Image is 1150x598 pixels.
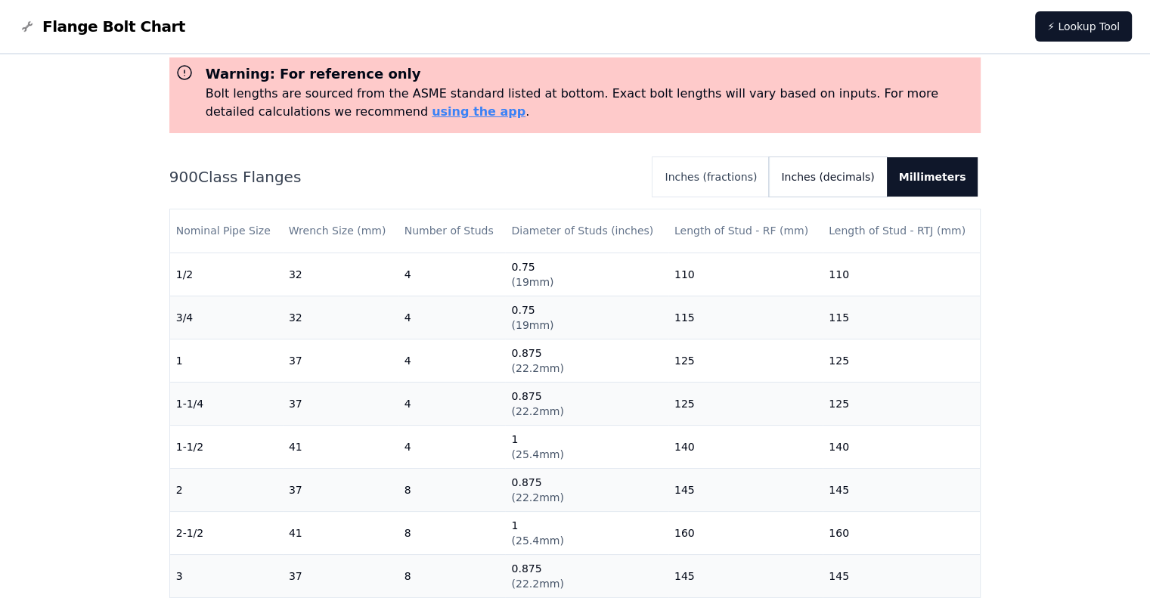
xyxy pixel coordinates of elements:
[283,339,398,382] td: 37
[668,425,823,468] td: 140
[283,382,398,425] td: 37
[170,339,283,382] td: 1
[668,554,823,597] td: 145
[18,17,36,36] img: Flange Bolt Chart Logo
[668,209,823,253] th: Length of Stud - RF (mm)
[823,425,980,468] td: 140
[511,405,563,417] span: ( 22.2mm )
[668,511,823,554] td: 160
[398,296,506,339] td: 4
[170,468,283,511] td: 2
[505,468,668,511] td: 0.875
[505,209,668,253] th: Diameter of Studs (inches)
[283,468,398,511] td: 37
[887,157,978,197] button: Millimeters
[511,319,553,331] span: ( 19mm )
[398,209,506,253] th: Number of Studs
[511,578,563,590] span: ( 22.2mm )
[823,339,980,382] td: 125
[668,253,823,296] td: 110
[511,491,563,503] span: ( 22.2mm )
[505,382,668,425] td: 0.875
[170,296,283,339] td: 3/4
[769,157,886,197] button: Inches (decimals)
[511,534,563,547] span: ( 25.4mm )
[170,253,283,296] td: 1/2
[283,253,398,296] td: 32
[668,296,823,339] td: 115
[170,511,283,554] td: 2-1/2
[823,554,980,597] td: 145
[505,554,668,597] td: 0.875
[206,64,975,85] h3: Warning: For reference only
[398,425,506,468] td: 4
[823,209,980,253] th: Length of Stud - RTJ (mm)
[283,554,398,597] td: 37
[505,339,668,382] td: 0.875
[169,166,641,187] h2: 900 Class Flanges
[823,468,980,511] td: 145
[42,16,185,37] span: Flange Bolt Chart
[823,253,980,296] td: 110
[170,554,283,597] td: 3
[18,16,185,37] a: Flange Bolt Chart LogoFlange Bolt Chart
[398,339,506,382] td: 4
[823,511,980,554] td: 160
[398,382,506,425] td: 4
[668,382,823,425] td: 125
[283,425,398,468] td: 41
[652,157,769,197] button: Inches (fractions)
[170,425,283,468] td: 1-1/2
[823,296,980,339] td: 115
[823,382,980,425] td: 125
[1035,11,1132,42] a: ⚡ Lookup Tool
[398,253,506,296] td: 4
[170,209,283,253] th: Nominal Pipe Size
[505,296,668,339] td: 0.75
[668,339,823,382] td: 125
[511,448,563,460] span: ( 25.4mm )
[511,276,553,288] span: ( 19mm )
[283,511,398,554] td: 41
[505,425,668,468] td: 1
[505,253,668,296] td: 0.75
[283,209,398,253] th: Wrench Size (mm)
[398,511,506,554] td: 8
[668,468,823,511] td: 145
[505,511,668,554] td: 1
[398,468,506,511] td: 8
[283,296,398,339] td: 32
[432,104,525,119] a: using the app
[170,382,283,425] td: 1-1/4
[398,554,506,597] td: 8
[206,85,975,121] p: Bolt lengths are sourced from the ASME standard listed at bottom. Exact bolt lengths will vary ba...
[511,362,563,374] span: ( 22.2mm )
